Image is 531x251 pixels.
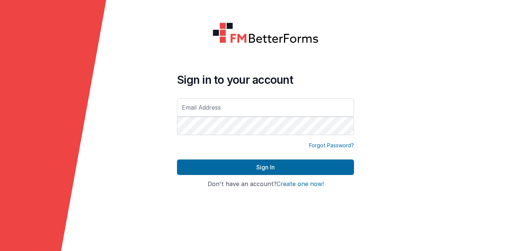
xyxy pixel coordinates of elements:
button: Sign In [177,159,354,175]
a: Forgot Password? [309,142,354,149]
h4: Don't have an account? [177,181,354,188]
button: Create one now! [277,181,324,188]
input: Email Address [177,98,354,117]
h4: Sign in to your account [177,73,354,86]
